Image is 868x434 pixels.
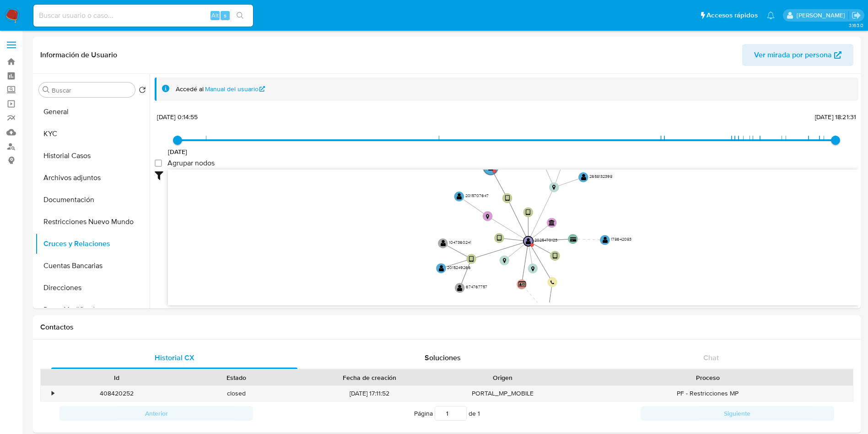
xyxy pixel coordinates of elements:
[35,255,150,277] button: Cuentas Bancarias
[155,352,194,363] span: Historial CX
[449,373,556,382] div: Origen
[176,85,204,93] span: Accedé al
[168,147,188,156] span: [DATE]
[35,299,150,321] button: Datos Modificados
[177,386,297,401] div: closed
[478,409,480,418] span: 1
[167,159,215,168] span: Agrupar nodos
[503,258,506,264] text: 
[706,11,758,20] span: Accesos rápidos
[414,406,480,421] span: Página de
[742,44,853,66] button: Ver mirada por persona
[52,86,131,94] input: Buscar
[155,159,162,167] input: Agrupar nodos
[211,11,219,20] span: Alt
[443,386,563,401] div: PORTAL_MP_MOBILE
[815,112,856,121] span: [DATE] 18:21:31
[35,211,150,233] button: Restricciones Nuevo Mundo
[466,284,487,290] text: 674767757
[641,406,834,421] button: Siguiente
[35,233,150,255] button: Cruces y Relaciones
[549,220,555,225] text: 
[531,266,534,272] text: 
[35,167,150,189] button: Archivos adjuntos
[157,112,198,121] span: [DATE] 0:14:55
[425,352,461,363] span: Soluciones
[497,235,501,242] text: 
[505,195,510,202] text: 
[40,50,117,60] h1: Información de Usuario
[35,123,150,145] button: KYC
[457,285,463,291] text: 
[35,189,150,211] button: Documentación
[297,386,443,401] div: [DATE] 17:11:52
[449,239,471,245] text: 1047360241
[563,386,853,401] div: PF - Restricciones MP
[703,352,719,363] span: Chat
[589,173,612,179] text: 2658132398
[553,253,557,259] text: 
[526,238,531,245] text: 
[441,240,446,247] text: 
[457,193,462,200] text: 
[63,373,170,382] div: Id
[224,11,226,20] span: s
[40,323,853,332] h1: Contactos
[35,101,150,123] button: General
[754,44,832,66] span: Ver mirada por persona
[518,281,526,287] text: 
[303,373,437,382] div: Fecha de creación
[581,174,587,181] text: 
[231,9,249,22] button: search-icon
[439,265,444,272] text: 
[139,86,146,96] button: Volver al orden por defecto
[59,406,253,421] button: Anterior
[488,164,494,171] text: 
[205,85,265,93] a: Manual del usuario
[57,386,177,401] div: 408420252
[35,277,150,299] button: Direcciones
[465,192,489,198] text: 2015707647
[52,389,54,398] div: •
[33,10,253,22] input: Buscar usuario o caso...
[469,256,474,263] text: 
[852,11,861,20] a: Salir
[603,236,608,243] text: 
[797,11,848,20] p: damian.rodriguez@mercadolibre.com
[486,214,489,220] text: 
[447,264,471,270] text: 2015249266
[550,280,555,285] text: 
[534,237,557,243] text: 2025470123
[43,86,50,93] button: Buscar
[569,373,846,382] div: Proceso
[35,145,150,167] button: Historial Casos
[611,236,631,242] text: 178642083
[526,209,530,216] text: 
[767,11,775,19] a: Notificaciones
[552,185,555,191] text: 
[183,373,290,382] div: Estado
[570,237,577,242] text: 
